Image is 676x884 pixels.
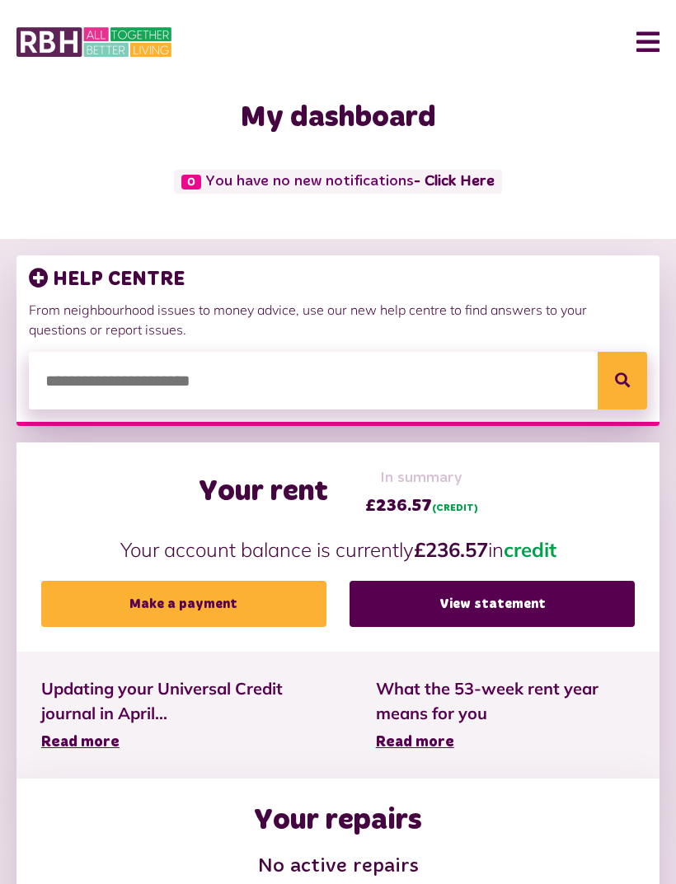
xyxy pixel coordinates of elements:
p: Your account balance is currently in [41,535,635,564]
span: (CREDIT) [432,503,478,513]
h2: Your rent [199,475,328,510]
a: Updating your Universal Credit journal in April... Read more [41,676,326,754]
span: Read more [41,735,120,750]
h3: No active repairs [41,855,635,879]
span: 0 [181,175,201,189]
a: What the 53-week rent year means for you Read more [376,676,635,754]
h3: HELP CENTRE [29,268,647,292]
h2: Your repairs [254,803,422,839]
span: In summary [365,467,478,489]
span: £236.57 [365,493,478,518]
a: View statement [350,581,635,627]
h1: My dashboard [16,101,660,136]
img: MyRBH [16,25,171,59]
a: Make a payment [41,581,326,627]
span: Read more [376,735,454,750]
p: From neighbourhood issues to money advice, use our new help centre to find answers to your questi... [29,300,647,339]
span: Updating your Universal Credit journal in April... [41,676,326,726]
a: - Click Here [414,174,495,189]
span: You have no new notifications [174,170,501,194]
span: What the 53-week rent year means for you [376,676,635,726]
strong: £236.57 [414,537,488,562]
span: credit [504,537,556,562]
